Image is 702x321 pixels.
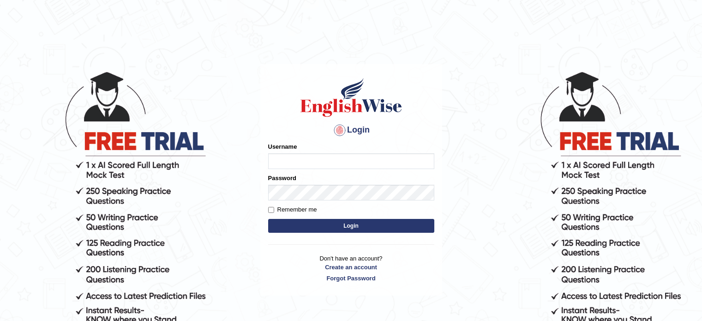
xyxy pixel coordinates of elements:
button: Login [268,219,434,233]
img: Logo of English Wise sign in for intelligent practice with AI [299,77,404,118]
label: Password [268,174,296,182]
label: Username [268,142,297,151]
a: Create an account [268,263,434,272]
a: Forgot Password [268,274,434,283]
label: Remember me [268,205,317,214]
h4: Login [268,123,434,138]
p: Don't have an account? [268,254,434,283]
input: Remember me [268,207,274,213]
